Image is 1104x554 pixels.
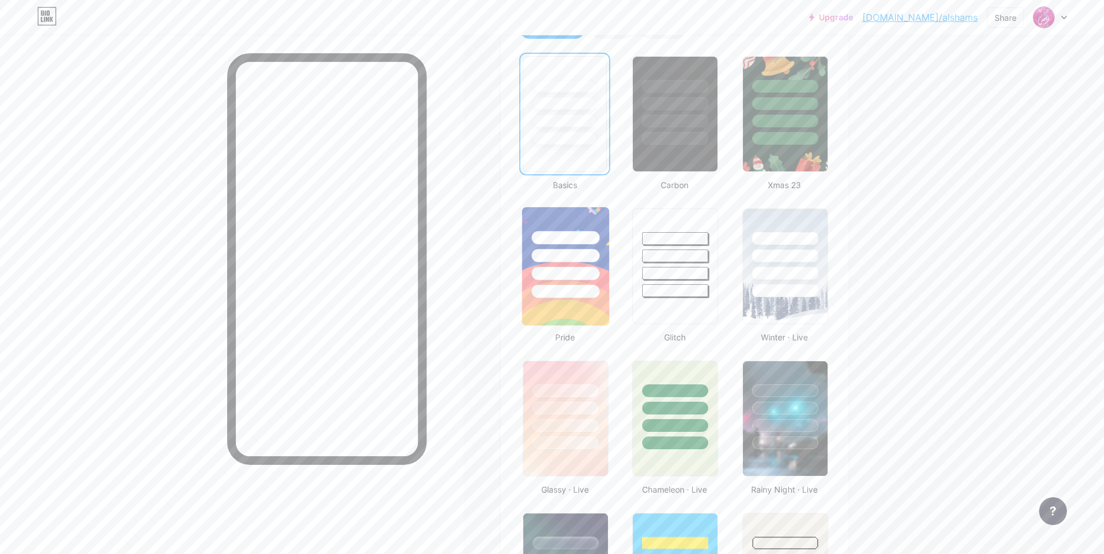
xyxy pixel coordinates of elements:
[739,483,830,496] div: Rainy Night · Live
[739,179,830,191] div: Xmas 23
[809,13,853,22] a: Upgrade
[1033,6,1055,28] img: alshams
[522,207,609,325] img: pride-mobile.png
[629,331,720,343] div: Glitch
[629,179,720,191] div: Carbon
[519,331,610,343] div: Pride
[739,331,830,343] div: Winter · Live
[862,10,978,24] a: [DOMAIN_NAME]/alshams
[629,483,720,496] div: Chameleon · Live
[994,12,1016,24] div: Share
[519,179,610,191] div: Basics
[519,483,610,496] div: Glassy · Live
